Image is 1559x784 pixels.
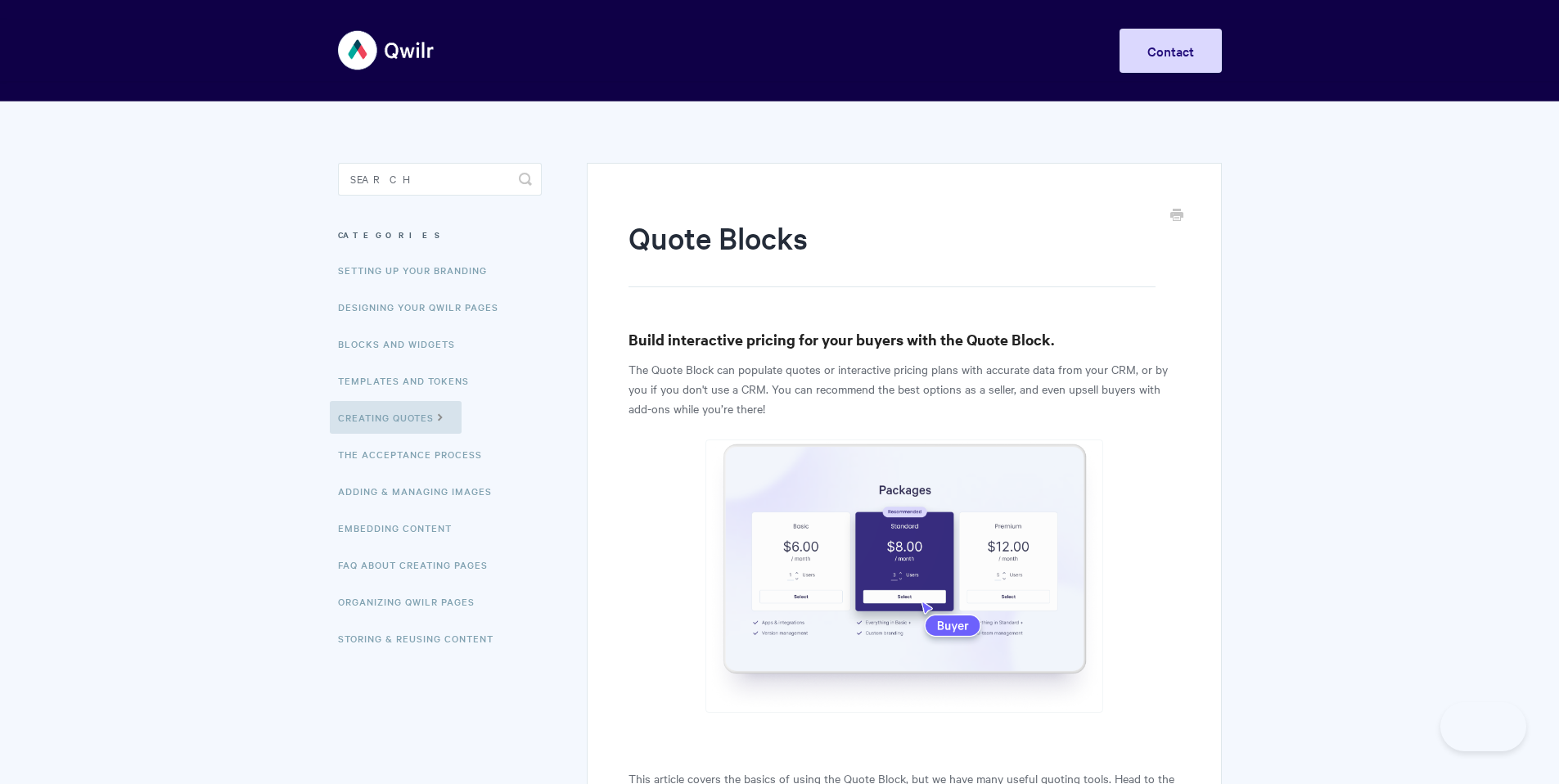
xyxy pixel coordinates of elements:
[338,548,500,581] a: FAQ About Creating Pages
[338,327,467,360] a: Blocks and Widgets
[1120,29,1222,73] a: Contact
[338,163,542,196] input: Search
[338,585,487,618] a: Organizing Qwilr Pages
[338,622,506,655] a: Storing & Reusing Content
[338,511,464,544] a: Embedding Content
[338,364,481,397] a: Templates and Tokens
[1440,702,1526,751] iframe: Toggle Customer Support
[338,475,504,507] a: Adding & Managing Images
[338,438,494,471] a: The Acceptance Process
[338,254,499,286] a: Setting up your Branding
[330,401,462,434] a: Creating Quotes
[705,439,1104,713] img: file-30ANXqc23E.png
[629,328,1179,351] h3: Build interactive pricing for your buyers with the Quote Block.
[629,359,1179,418] p: The Quote Block can populate quotes or interactive pricing plans with accurate data from your CRM...
[1170,207,1183,225] a: Print this Article
[338,291,511,323] a: Designing Your Qwilr Pages
[629,217,1155,287] h1: Quote Blocks
[338,220,542,250] h3: Categories
[338,20,435,81] img: Qwilr Help Center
